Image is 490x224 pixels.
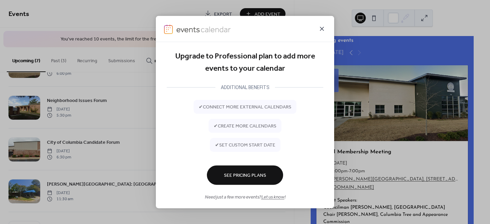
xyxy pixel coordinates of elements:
[261,193,284,202] a: Let us know
[215,142,275,149] span: ✔ set custom start date
[224,172,266,179] span: See Pricing Plans
[205,194,285,201] span: Need just a few more events? !
[167,50,323,75] div: Upgrade to Professional plan to add more events to your calendar
[207,166,283,185] button: See Pricing Plans
[164,24,173,34] img: logo-icon
[215,83,275,91] div: ADDITIONAL BENEFITS
[176,24,231,34] img: logo-type
[214,123,276,130] span: ✔ create more calendars
[199,104,291,111] span: ✔ connect more external calendars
